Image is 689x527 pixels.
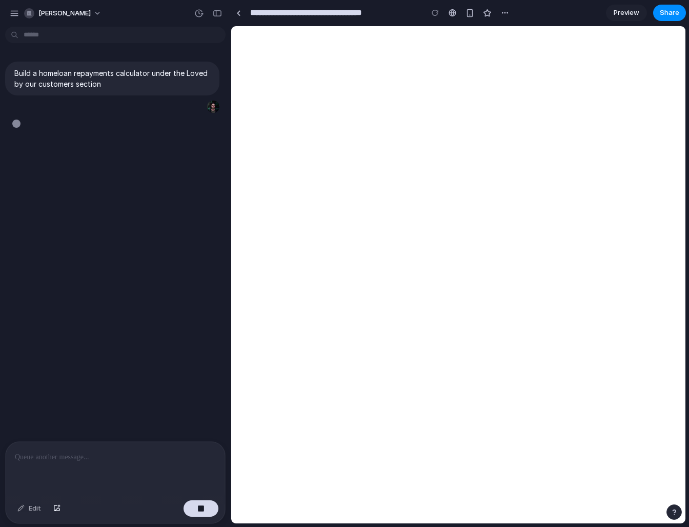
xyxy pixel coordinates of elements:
span: [PERSON_NAME] [38,8,91,18]
span: Share [660,8,679,18]
span: Preview [614,8,639,18]
p: Build a homeloan repayments calculator under the Loved by our customers section [14,68,210,89]
button: Share [653,5,686,21]
a: Preview [606,5,647,21]
button: [PERSON_NAME] [20,5,107,22]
